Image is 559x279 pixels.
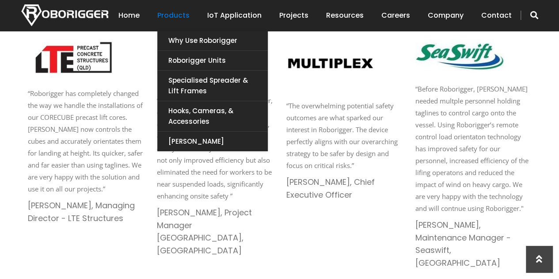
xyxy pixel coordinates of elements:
[118,2,140,29] a: Home
[481,2,512,29] a: Contact
[286,39,375,88] img: Multiplex
[28,88,144,195] p: “Roborigger has completely changed the way we handle the installations of our CORECUBE precast li...
[157,206,273,257] h4: [PERSON_NAME], Project Manager [GEOGRAPHIC_DATA], [GEOGRAPHIC_DATA]
[21,4,108,26] img: Nortech
[28,199,144,225] h4: [PERSON_NAME], Managing Director - LTE Structures
[157,101,268,131] a: Hooks, Cameras, & Accessories
[326,2,364,29] a: Resources
[157,51,268,70] a: Roborigger Units
[28,39,116,76] img: LTE-e1746427302835.jpeg
[286,100,403,172] p: “The overwhelming potential safety outcomes are what sparked our interest in Roborigger. The devi...
[381,2,410,29] a: Careers
[207,2,262,29] a: IoT Application
[157,132,268,151] a: [PERSON_NAME]
[415,219,532,270] h4: [PERSON_NAME], Maintenance Manager - Seaswift, [GEOGRAPHIC_DATA]
[157,31,268,50] a: Why use Roborigger
[157,2,190,29] a: Products
[415,83,532,214] p: “Before Roborigger, [PERSON_NAME] needed multple personnel holding taglines to control cargo onto...
[286,176,403,202] h4: [PERSON_NAME], Chief Executive Officer
[279,2,308,29] a: Projects
[428,2,464,29] a: Company
[157,71,268,101] a: Specialised Spreader & Lift Frames
[415,39,504,71] img: Seaswift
